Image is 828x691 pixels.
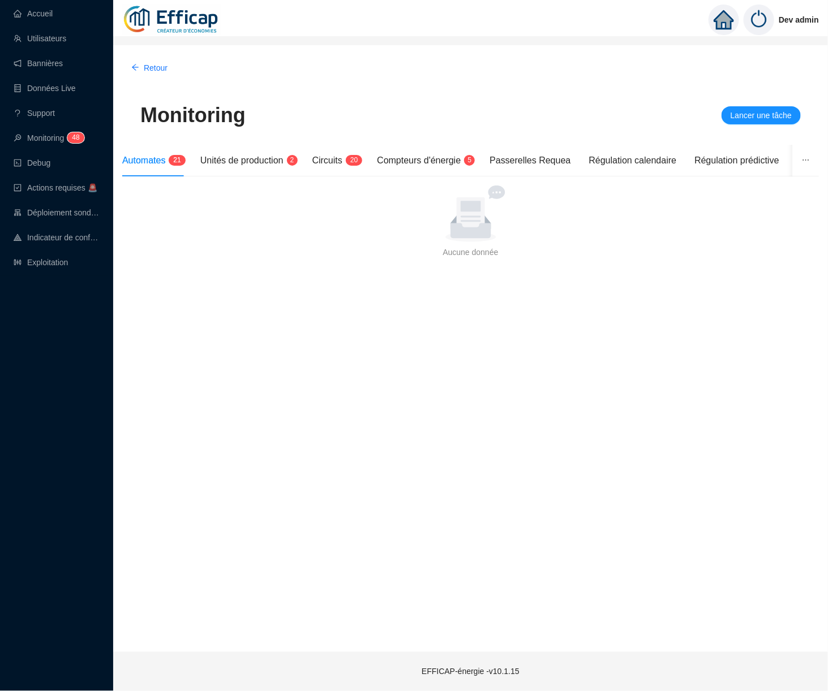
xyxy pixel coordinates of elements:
[76,133,80,141] span: 8
[14,109,55,118] a: questionSupport
[169,155,185,166] sup: 21
[722,106,801,124] button: Lancer une tâche
[589,154,677,167] div: Régulation calendaire
[464,155,475,166] sup: 5
[144,62,168,74] span: Retour
[131,63,139,71] span: arrow-left
[779,2,819,38] span: Dev admin
[173,156,177,164] span: 2
[731,110,792,122] span: Lancer une tâche
[67,132,84,143] sup: 48
[346,155,362,166] sup: 20
[127,247,814,258] div: Aucune donnée
[140,104,246,127] span: Monitoring
[802,156,810,164] span: ellipsis
[694,154,779,167] div: Régulation prédictive
[14,9,53,18] a: homeAccueil
[14,158,50,167] a: codeDebug
[422,667,520,676] span: EFFICAP-énergie - v10.1.15
[14,34,66,43] a: teamUtilisateurs
[122,156,165,165] span: Automates
[72,133,76,141] span: 4
[287,155,298,166] sup: 2
[14,59,63,68] a: notificationBannières
[490,154,570,167] div: Passerelles Requea
[744,5,774,35] img: power
[14,133,81,142] a: monitorMonitoring48
[377,156,461,165] span: Compteurs d'énergie
[14,184,22,192] span: check-square
[14,208,100,217] a: clusterDéploiement sondes
[177,156,181,164] span: 1
[290,156,294,164] span: 2
[354,156,358,164] span: 0
[14,258,68,267] a: slidersExploitation
[350,156,354,164] span: 2
[714,10,734,30] span: home
[312,156,342,165] span: Circuits
[793,145,819,176] button: ellipsis
[14,233,100,242] a: heat-mapIndicateur de confort
[27,183,97,192] span: Actions requises 🚨
[200,156,284,165] span: Unités de production
[14,84,76,93] a: databaseDonnées Live
[468,156,472,164] span: 5
[122,59,177,77] button: Retour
